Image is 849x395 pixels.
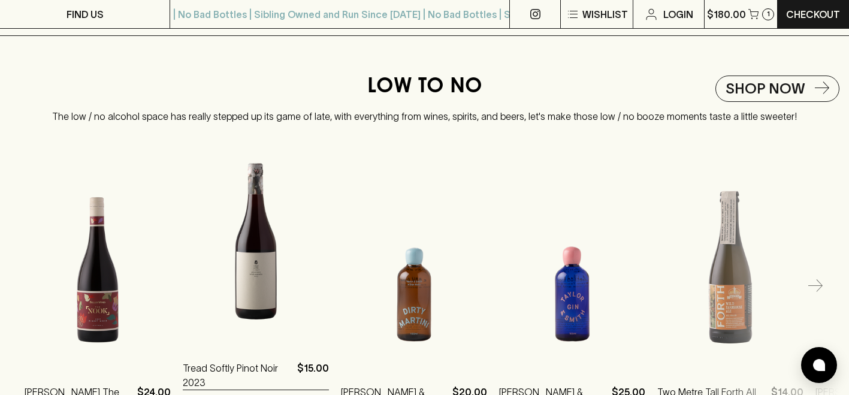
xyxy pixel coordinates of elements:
[657,157,803,367] img: Two Metre Tall Forth All Grain Farmhouse Ale
[813,359,825,371] img: bubble-icon
[67,7,104,22] p: FIND US
[663,7,693,22] p: Login
[297,361,329,390] p: $15.00
[52,101,797,123] p: The low / no alcohol space has really stepped up its game of late, with everything from wines, sp...
[25,157,171,367] img: Buller The Nook Pinot Noir 2021
[183,361,292,390] a: Tread Softly Pinot Noir 2023
[726,79,805,98] h5: Shop Now
[367,76,482,101] h4: LOW TO NO
[341,157,487,367] img: Taylor & Smith Dirty Martini Cocktail
[499,157,645,367] img: Taylor & Smith Gin
[707,7,746,22] p: $180.00
[786,7,840,22] p: Checkout
[715,76,839,102] a: Shop Now
[767,11,770,17] p: 1
[183,133,329,343] img: Tread Softly Pinot Noir 2023
[582,7,628,22] p: Wishlist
